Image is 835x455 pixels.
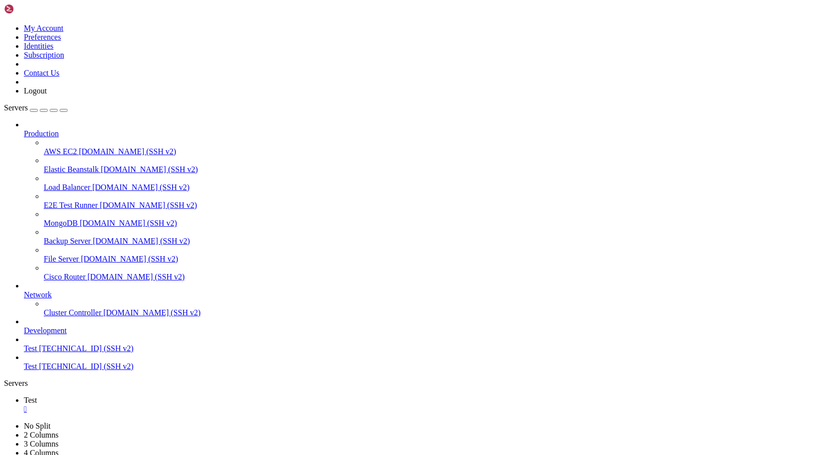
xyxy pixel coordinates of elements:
a: Servers [4,103,68,112]
a: Load Balancer [DOMAIN_NAME] (SSH v2) [44,183,831,192]
span: python [270,198,294,206]
a:  [24,405,831,414]
x-row: root 392517 0.0 0.0 784880 20584 ? Sl [DATE] 2:07 3 -m http.server 8080 [4,198,706,207]
a: Elastic Beanstalk [DOMAIN_NAME] (SSH v2) [44,165,831,174]
x-row: root@vmi2692843:~/version1# [4,232,706,241]
x-row: | | / _ \| \| |_ _/ \ | _ )/ _ \ [4,89,706,97]
span: [DOMAIN_NAME] (SSH v2) [79,147,176,156]
x-row: Run 'do-release-upgrade' to upgrade to it. [4,55,706,63]
a: Contact Us [24,69,60,77]
a: Production [24,129,831,138]
a: Test [TECHNICAL_ID] (SSH v2) [24,344,831,353]
a: Cluster Controller [DOMAIN_NAME] (SSH v2) [44,308,831,317]
li: Network [24,281,831,317]
x-row: | |__| (_) | .` | | |/ _ \| _ \ (_) | [4,97,706,105]
x-row: * Support: [URL][DOMAIN_NAME] [4,38,706,46]
span: File Server [44,255,79,263]
span: E2E Test Runner [44,201,98,209]
span: Backup Server [44,237,91,245]
span: [DOMAIN_NAME] (SSH v2) [80,219,177,227]
span: [DOMAIN_NAME] (SSH v2) [101,165,198,174]
x-row: \____\___/|_|\_| |_/_/ \_|___/\___/ [4,105,706,114]
x-row: * Management: [URL][DOMAIN_NAME] [4,29,706,38]
a: AWS EC2 [DOMAIN_NAME] (SSH v2) [44,147,831,156]
a: Identities [24,42,54,50]
x-row: root 473 0.0 0.0 35352 18988 ? Ss [DATE] 0:00 /usr/bin/ 3 /usr/bin/networkd-dispatcher --run-star... [4,190,706,198]
x-row: New release '24.04.3 LTS' available. [4,46,706,55]
span: [DOMAIN_NAME] (SSH v2) [81,255,178,263]
span: Servers [4,103,28,112]
span: [DOMAIN_NAME] (SSH v2) [100,201,197,209]
span: Cisco Router [44,273,85,281]
a: Subscription [24,51,64,59]
li: Elastic Beanstalk [DOMAIN_NAME] (SSH v2) [44,156,831,174]
a: Network [24,290,831,299]
a: Cisco Router [DOMAIN_NAME] (SSH v2) [44,273,831,281]
a: E2E Test Runner [DOMAIN_NAME] (SSH v2) [44,201,831,210]
li: Cluster Controller [DOMAIN_NAME] (SSH v2) [44,299,831,317]
li: Test [TECHNICAL_ID] (SSH v2) [24,353,831,371]
x-row: / ___/___ _ _ _____ _ ___ ___ [4,80,706,89]
a: Backup Server [DOMAIN_NAME] (SSH v2) [44,237,831,246]
div: Servers [4,379,831,388]
x-row: root@vmi2692843:~/version1# kill 506314 [4,224,706,232]
img: Shellngn [4,4,61,14]
span: Production [24,129,59,138]
x-row: root 506314 5.1 0.6 991028 207244 ? Sl 07:57 20:41 3 main.py [4,207,706,215]
x-row: * Documentation: [URL][DOMAIN_NAME] [4,21,706,29]
li: Development [24,317,831,335]
span: Cluster Controller [44,308,101,317]
span: Elastic Beanstalk [44,165,99,174]
a: 2 Columns [24,431,59,439]
x-row: root@vmi2692843:~/version1# ps aux | grep python [4,182,706,190]
x-row: root 510093 0.0 0.0 9080 2120 pts/0 S+ 14:37 0:00 grep --color=auto [4,215,706,224]
li: Cisco Router [DOMAIN_NAME] (SSH v2) [44,264,831,281]
a: My Account [24,24,64,32]
span: python [266,207,290,215]
x-row: This server is hosted by Contabo. If you have any questions or need help, [4,139,706,148]
a: Test [TECHNICAL_ID] (SSH v2) [24,362,831,371]
span: python [310,190,334,198]
a: Test [24,396,831,414]
li: Load Balancer [DOMAIN_NAME] (SSH v2) [44,174,831,192]
span: Load Balancer [44,183,90,191]
a: Logout [24,87,47,95]
span: [DOMAIN_NAME] (SSH v2) [87,273,185,281]
span: Test [24,344,37,353]
span: [TECHNICAL_ID] (SSH v2) [39,362,133,370]
span: [TECHNICAL_ID] (SSH v2) [39,344,133,353]
x-row: Welcome to Ubuntu 22.04.5 LTS (GNU/Linux 5.15.0-143-generic x86_64) [4,4,706,12]
div: (28, 27) [121,232,125,241]
li: AWS EC2 [DOMAIN_NAME] (SSH v2) [44,138,831,156]
x-row: _____ [4,72,706,80]
x-row: Last login: [DATE] from [TECHNICAL_ID] [4,165,706,173]
span: [DOMAIN_NAME] (SSH v2) [92,183,190,191]
a: No Split [24,422,51,430]
span: Test [24,396,37,404]
span: [DOMAIN_NAME] (SSH v2) [103,308,201,317]
span: Development [24,326,67,335]
a: MongoDB [DOMAIN_NAME] (SSH v2) [44,219,831,228]
x-row: root@vmi2692843:~# cd version1 [4,173,706,182]
a: Development [24,326,831,335]
a: 3 Columns [24,440,59,448]
li: Production [24,120,831,281]
span: MongoDB [44,219,78,227]
x-row: Welcome! [4,122,706,131]
span: Network [24,290,52,299]
span: python [338,215,362,223]
li: MongoDB [DOMAIN_NAME] (SSH v2) [44,210,831,228]
li: Test [TECHNICAL_ID] (SSH v2) [24,335,831,353]
span: [DOMAIN_NAME] (SSH v2) [93,237,190,245]
a: Preferences [24,33,61,41]
span: Test [24,362,37,370]
span: AWS EC2 [44,147,77,156]
x-row: please don't hesitate to contact us at [EMAIL_ADDRESS][DOMAIN_NAME]. [4,148,706,156]
a: File Server [DOMAIN_NAME] (SSH v2) [44,255,831,264]
li: Backup Server [DOMAIN_NAME] (SSH v2) [44,228,831,246]
li: E2E Test Runner [DOMAIN_NAME] (SSH v2) [44,192,831,210]
li: File Server [DOMAIN_NAME] (SSH v2) [44,246,831,264]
